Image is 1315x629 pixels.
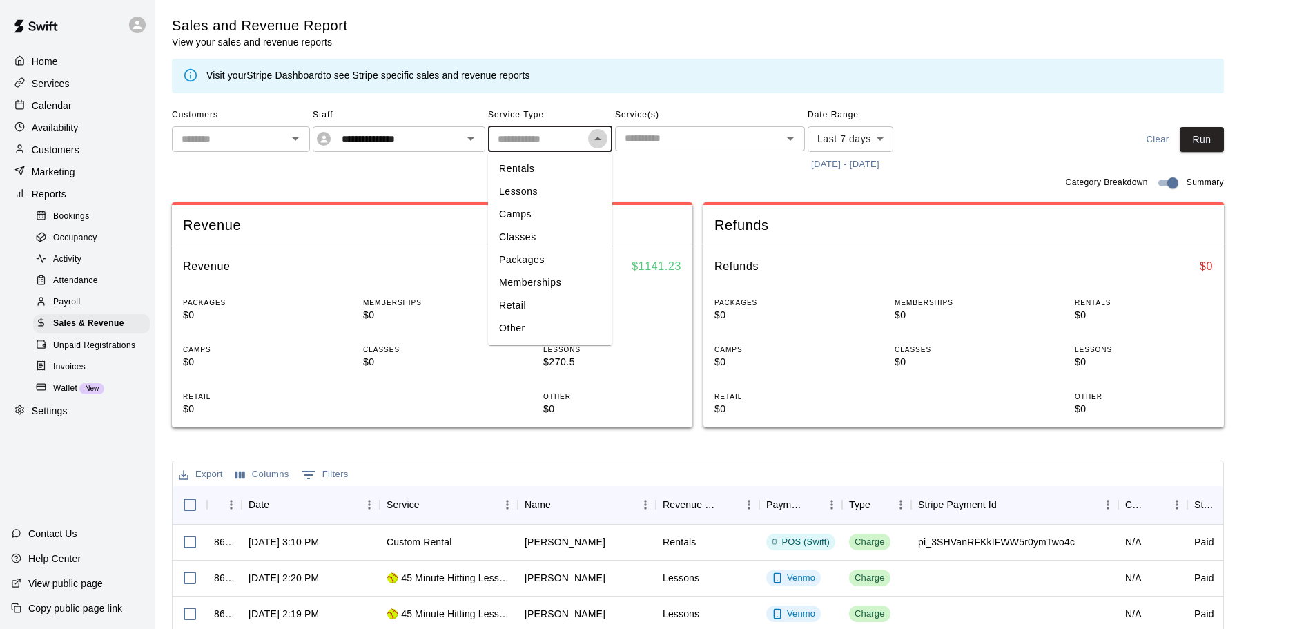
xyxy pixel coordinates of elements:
[1194,571,1214,585] div: Paid
[32,55,58,68] p: Home
[242,485,380,524] div: Date
[1187,485,1256,524] div: Status
[249,535,319,549] div: Oct 12, 2025, 3:10 PM
[28,601,122,615] p: Copy public page link
[1187,176,1224,190] span: Summary
[663,485,719,524] div: Revenue Category
[32,77,70,90] p: Services
[543,308,681,322] p: $870.73
[32,99,72,113] p: Calendar
[588,129,607,148] button: Close
[781,129,800,148] button: Open
[53,231,97,245] span: Occupancy
[387,607,511,621] div: 🥎 45 Minute Hitting Lesson ages 7 to 12U 🥎
[32,404,68,418] p: Settings
[11,117,144,138] a: Availability
[214,607,235,621] div: 869397
[221,494,242,515] button: Menu
[32,143,79,157] p: Customers
[11,401,144,422] div: Settings
[997,495,1016,514] button: Sort
[1075,391,1213,402] p: OTHER
[28,577,103,590] p: View public page
[714,402,853,416] p: $0
[32,121,79,135] p: Availability
[33,271,150,291] div: Attendance
[895,345,1033,355] p: CLASSES
[33,207,150,226] div: Bookings
[33,229,150,248] div: Occupancy
[387,571,511,585] div: 🥎 45 Minute Hitting Lesson ages 7 to 12U 🥎
[286,129,305,148] button: Open
[214,571,235,585] div: 869399
[551,495,570,514] button: Sort
[488,180,612,203] li: Lessons
[53,210,90,224] span: Bookings
[855,608,885,621] div: Charge
[497,494,518,515] button: Menu
[33,250,150,269] div: Activity
[1200,258,1213,275] h6: $ 0
[11,184,144,204] a: Reports
[183,355,321,369] p: $0
[183,258,231,275] h6: Revenue
[33,313,155,335] a: Sales & Revenue
[33,271,155,292] a: Attendance
[855,536,885,549] div: Charge
[183,402,321,416] p: $0
[918,485,997,524] div: Stripe Payment Id
[543,298,681,308] p: RENTALS
[714,308,853,322] p: $0
[33,206,155,227] a: Bookings
[714,216,1213,235] span: Refunds
[359,494,380,515] button: Menu
[543,345,681,355] p: LESSONS
[363,308,501,322] p: $0
[246,70,323,81] a: Stripe Dashboard
[543,402,681,416] p: $0
[525,571,605,585] div: Katie Arambula
[461,129,480,148] button: Open
[33,378,155,399] a: WalletNew
[895,298,1033,308] p: MEMBERSHIPS
[387,535,452,549] div: Custom Rental
[33,356,155,378] a: Invoices
[1180,127,1224,153] button: Run
[1125,607,1142,621] div: N/A
[488,249,612,271] li: Packages
[772,536,830,549] div: POS (Swift)
[11,162,144,182] a: Marketing
[1075,355,1213,369] p: $0
[33,292,155,313] a: Payroll
[33,358,150,377] div: Invoices
[719,495,739,514] button: Sort
[33,314,150,333] div: Sales & Revenue
[1136,127,1180,153] button: Clear
[543,355,681,369] p: $270.5
[615,104,805,126] span: Service(s)
[11,73,144,94] div: Services
[808,154,883,175] button: [DATE] - [DATE]
[183,345,321,355] p: CAMPS
[663,571,699,585] div: Lessons
[895,355,1033,369] p: $0
[33,335,155,356] a: Unpaid Registrations
[714,391,853,402] p: RETAIL
[172,35,348,49] p: View your sales and revenue reports
[313,104,485,126] span: Staff
[33,336,150,356] div: Unpaid Registrations
[420,495,439,514] button: Sort
[183,391,321,402] p: RETAIL
[1118,485,1187,524] div: Coupon
[488,104,612,126] span: Service Type
[488,157,612,180] li: Rentals
[269,495,289,514] button: Sort
[53,274,98,288] span: Attendance
[1216,495,1236,514] button: Sort
[11,95,144,116] a: Calendar
[1194,485,1216,524] div: Status
[363,298,501,308] p: MEMBERSHIPS
[175,464,226,485] button: Export
[918,535,1075,549] div: pi_3SHVanRFKkIFWW5r0ymTwo4c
